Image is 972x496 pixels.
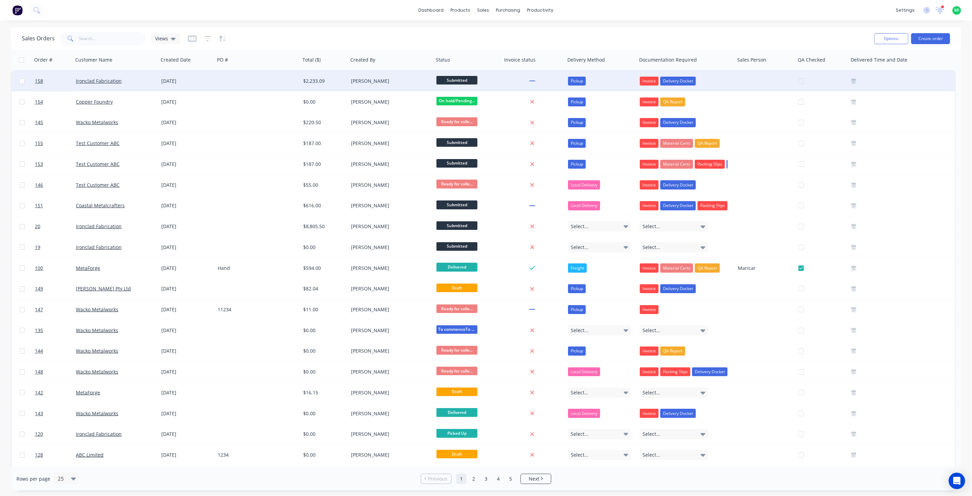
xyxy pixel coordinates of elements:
div: $2,233.09 [303,78,343,84]
span: Invoice [643,182,656,188]
div: 11234 [218,306,294,313]
div: Invoice status [504,56,536,63]
div: Local Delivery [568,201,600,210]
span: 20 [35,223,40,230]
div: [PERSON_NAME] [351,368,427,375]
span: MI [954,7,959,13]
span: 144 [35,348,43,354]
a: Ironclad Fabrication [76,78,122,84]
div: [DATE] [161,327,212,334]
a: Wacko Metalworks [76,348,118,354]
div: [DATE] [161,161,212,168]
span: Select... [643,327,660,334]
div: [DATE] [161,306,212,313]
span: 158 [35,78,43,84]
div: $0.00 [303,410,343,417]
a: Page 1 is your current page [456,474,467,484]
button: InvoiceDelivery Docket [640,409,696,418]
span: Views [155,35,168,42]
span: Select... [571,431,589,438]
div: [PERSON_NAME] [351,202,427,209]
div: $187.00 [303,161,343,168]
span: Delivered [436,408,477,417]
span: Submitted [436,138,477,147]
a: Test Customer ABC [76,182,120,188]
button: InvoiceMaterial CertsQA Report [640,139,720,148]
div: [PERSON_NAME] [351,348,427,354]
span: On hold/Pending... [436,97,477,105]
span: Ready for colle... [436,367,477,375]
a: 146 [35,175,76,195]
div: Local Delivery [568,409,600,418]
div: [DATE] [161,99,212,105]
span: Select... [643,244,660,251]
span: Delivery Docket [663,182,693,188]
div: [PERSON_NAME] [351,99,427,105]
div: Created Date [161,56,191,63]
div: Local Delivery [568,180,600,189]
a: 148 [35,362,76,382]
div: $220.50 [303,119,343,126]
button: InvoiceMaterial CertsQA Report [640,263,720,272]
span: QA Report [663,99,683,105]
a: 145 [35,112,76,133]
ul: Pagination [418,474,554,484]
button: Options [874,33,908,44]
span: Invoice [643,78,656,84]
span: 146 [35,182,43,188]
span: 145 [35,119,43,126]
div: Open Intercom Messenger [949,473,965,489]
div: [PERSON_NAME] [351,285,427,292]
div: $16.15 [303,389,343,396]
span: Invoice [643,306,656,313]
a: dashboard [415,5,447,15]
button: InvoiceMaterial CertsPacking Slips [640,160,762,169]
div: [PERSON_NAME] [351,119,427,126]
span: QA Report [698,140,717,147]
span: Previous [428,475,448,482]
a: [PERSON_NAME] Pty Ltd [76,285,131,292]
span: Invoice [643,368,656,375]
div: [PERSON_NAME] [351,140,427,147]
span: Invoice [643,99,656,105]
button: InvoiceDelivery Docket [640,180,696,189]
button: Invoice [640,305,659,314]
span: 154 [35,99,43,105]
div: $0.00 [303,99,343,105]
div: $11.00 [303,306,343,313]
span: 19 [35,244,40,251]
div: [DATE] [161,223,212,230]
a: Ironclad Fabrication [76,223,122,230]
button: InvoicePacking SlipsDelivery Docket [640,367,728,376]
div: [PERSON_NAME] [351,327,427,334]
div: [DATE] [161,265,212,272]
span: Submitted [436,221,477,230]
span: Submitted [436,76,477,84]
a: 120 [35,424,76,444]
div: [DATE] [161,410,212,417]
span: Select... [571,389,589,396]
div: Customer Name [75,56,112,63]
span: Packing Slips [698,161,722,168]
a: 19 [35,237,76,258]
a: Page 4 [493,474,503,484]
a: Test Customer ABC [76,161,120,167]
span: Invoice [643,410,656,417]
a: 20 [35,216,76,237]
span: 151 [35,202,43,209]
span: To commenceTo c... [436,325,477,334]
div: $0.00 [303,327,343,334]
button: InvoiceQA Report [640,97,685,106]
span: Invoice [643,161,656,168]
span: 148 [35,368,43,375]
span: Picked Up [436,429,477,438]
span: Delivery Docket [663,202,693,209]
a: 100 [35,258,76,278]
span: Delivery Docket [663,78,693,84]
span: Material Certs [663,140,690,147]
span: 147 [35,306,43,313]
div: [PERSON_NAME] [351,78,427,84]
div: sales [474,5,493,15]
span: Ready for colle... [436,117,477,126]
a: Page 2 [469,474,479,484]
